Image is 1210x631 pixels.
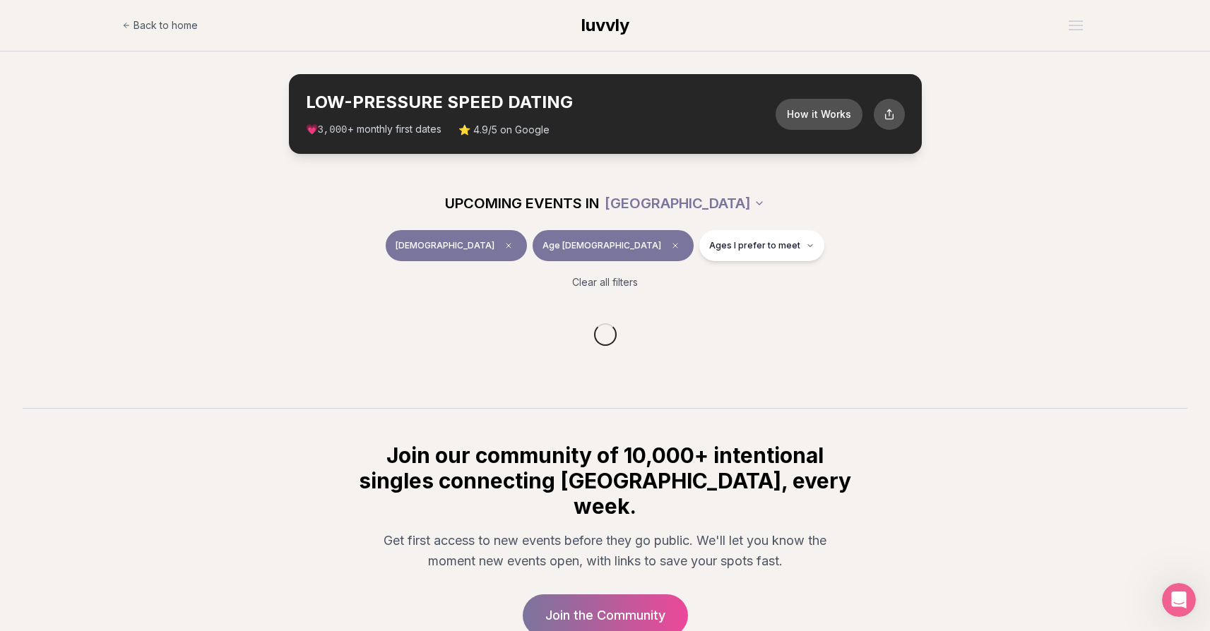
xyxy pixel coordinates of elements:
button: Age [DEMOGRAPHIC_DATA]Clear age [533,230,694,261]
span: Ages I prefer to meet [709,240,800,251]
button: Clear all filters [564,267,646,298]
h2: Join our community of 10,000+ intentional singles connecting [GEOGRAPHIC_DATA], every week. [357,443,854,519]
span: UPCOMING EVENTS IN [445,193,599,213]
p: Get first access to new events before they go public. We'll let you know the moment new events op... [368,530,843,572]
h2: LOW-PRESSURE SPEED DATING [306,91,776,114]
button: [GEOGRAPHIC_DATA] [605,188,765,219]
span: 💗 + monthly first dates [306,122,441,137]
iframe: Intercom live chat [1162,583,1196,617]
span: Back to home [134,18,198,32]
button: Open menu [1063,15,1089,36]
button: [DEMOGRAPHIC_DATA]Clear event type filter [386,230,527,261]
span: ⭐ 4.9/5 on Google [458,123,550,137]
a: luvvly [581,14,629,37]
span: Clear event type filter [500,237,517,254]
span: Age [DEMOGRAPHIC_DATA] [542,240,661,251]
button: Ages I prefer to meet [699,230,824,261]
span: Clear age [667,237,684,254]
span: [DEMOGRAPHIC_DATA] [396,240,494,251]
button: How it Works [776,99,862,130]
span: 3,000 [318,124,348,136]
a: Back to home [122,11,198,40]
span: luvvly [581,15,629,35]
